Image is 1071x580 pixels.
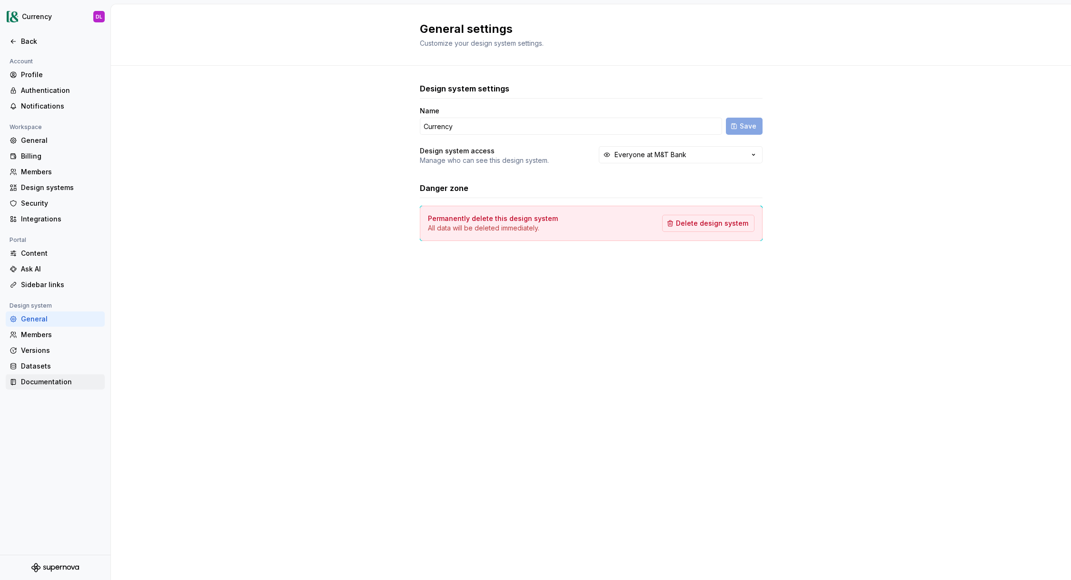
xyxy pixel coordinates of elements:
[21,249,101,258] div: Content
[6,67,105,82] a: Profile
[428,214,558,223] h4: Permanently delete this design system
[6,56,37,67] div: Account
[420,106,439,116] label: Name
[22,12,52,21] div: Currency
[420,39,544,47] span: Customize your design system settings.
[6,211,105,227] a: Integrations
[6,34,105,49] a: Back
[6,343,105,358] a: Versions
[21,136,101,145] div: General
[428,223,558,233] p: All data will be deleted immediately.
[599,146,763,163] button: Everyone at M&T Bank
[6,121,46,133] div: Workspace
[420,146,495,156] h4: Design system access
[21,361,101,371] div: Datasets
[420,21,751,37] h2: General settings
[420,156,549,165] p: Manage who can see this design system.
[21,264,101,274] div: Ask AI
[2,6,109,27] button: CurrencyDL
[420,182,468,194] h3: Danger zone
[6,311,105,327] a: General
[21,280,101,290] div: Sidebar links
[6,359,105,374] a: Datasets
[6,164,105,180] a: Members
[6,133,105,148] a: General
[6,277,105,292] a: Sidebar links
[7,11,18,22] img: 77b064d8-59cc-4dbd-8929-60c45737814c.png
[676,219,748,228] span: Delete design system
[6,246,105,261] a: Content
[6,180,105,195] a: Design systems
[420,83,509,94] h3: Design system settings
[21,37,101,46] div: Back
[21,330,101,340] div: Members
[96,13,102,20] div: DL
[21,70,101,80] div: Profile
[6,300,56,311] div: Design system
[6,99,105,114] a: Notifications
[21,101,101,111] div: Notifications
[21,199,101,208] div: Security
[21,377,101,387] div: Documentation
[21,151,101,161] div: Billing
[6,327,105,342] a: Members
[21,214,101,224] div: Integrations
[6,196,105,211] a: Security
[21,183,101,192] div: Design systems
[6,83,105,98] a: Authentication
[6,149,105,164] a: Billing
[21,346,101,355] div: Versions
[21,86,101,95] div: Authentication
[615,150,686,160] div: Everyone at M&T Bank
[21,314,101,324] div: General
[6,261,105,277] a: Ask AI
[6,234,30,246] div: Portal
[6,374,105,390] a: Documentation
[21,167,101,177] div: Members
[662,215,754,232] button: Delete design system
[31,563,79,572] svg: Supernova Logo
